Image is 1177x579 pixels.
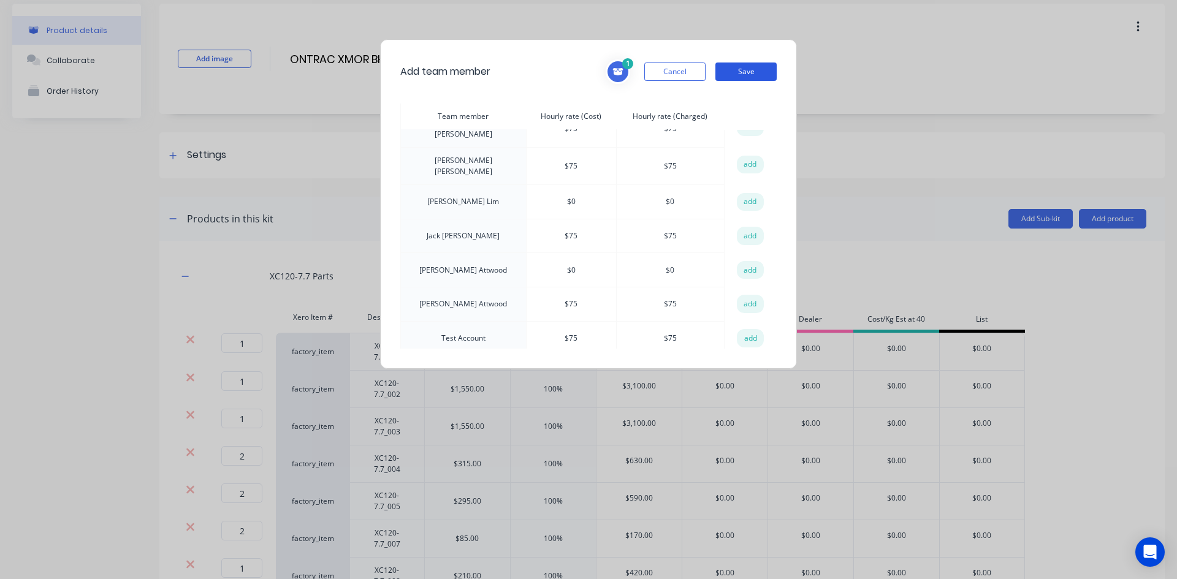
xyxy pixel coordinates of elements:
[616,287,724,321] td: $ 75
[526,287,616,321] td: $ 75
[1135,537,1165,567] div: Open Intercom Messenger
[737,261,764,279] button: add
[715,62,777,81] button: Save
[401,253,527,287] td: [PERSON_NAME] Attwood
[737,193,764,211] button: add
[526,219,616,253] td: $ 75
[401,104,527,130] th: Team member
[616,321,724,355] td: $ 75
[622,58,633,69] span: 1
[616,219,724,253] td: $ 75
[526,148,616,185] td: $ 75
[737,156,764,174] button: add
[737,295,764,313] button: add
[737,227,764,245] button: add
[526,321,616,355] td: $ 75
[401,287,527,321] td: [PERSON_NAME] Attwood
[616,253,724,287] td: $ 0
[526,253,616,287] td: $ 0
[616,185,724,219] td: $ 0
[616,148,724,185] td: $ 75
[401,185,527,219] td: [PERSON_NAME] Lim
[644,62,706,81] button: Cancel
[724,104,776,130] th: action
[526,185,616,219] td: $ 0
[401,321,527,355] td: Test Account
[401,219,527,253] td: Jack [PERSON_NAME]
[526,104,616,130] th: Hourly rate (Cost)
[401,148,527,185] td: [PERSON_NAME] [PERSON_NAME]
[616,104,724,130] th: Hourly rate (Charged)
[737,329,764,347] button: add
[400,64,490,79] span: Add team member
